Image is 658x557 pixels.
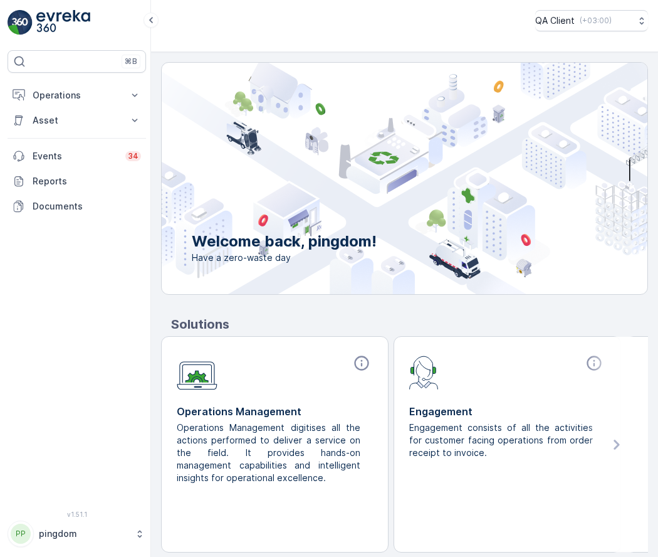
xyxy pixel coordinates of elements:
a: Reports [8,169,146,194]
p: QA Client [535,14,575,27]
p: Solutions [171,315,648,334]
span: Have a zero-waste day [192,252,377,264]
p: Operations Management digitises all the actions performed to deliver a service on the field. It p... [177,422,363,484]
p: Welcome back, pingdom! [192,231,377,252]
p: Operations Management [177,404,373,419]
p: Asset [33,114,121,127]
img: logo [8,10,33,35]
a: Events34 [8,144,146,169]
button: PPpingdom [8,521,146,547]
p: Engagement consists of all the activities for customer facing operations from order receipt to in... [409,422,595,459]
div: PP [11,524,31,544]
img: city illustration [105,63,647,294]
a: Documents [8,194,146,219]
p: Reports [33,175,141,188]
p: Engagement [409,404,605,419]
p: ⌘B [125,56,137,66]
p: ( +03:00 ) [580,16,612,26]
img: module-icon [409,354,439,390]
button: Operations [8,83,146,108]
button: QA Client(+03:00) [535,10,648,31]
span: v 1.51.1 [8,511,146,518]
img: logo_light-DOdMpM7g.png [36,10,90,35]
p: pingdom [39,528,128,540]
p: Documents [33,200,141,213]
img: module-icon [177,354,217,390]
button: Asset [8,108,146,133]
p: 34 [128,151,138,161]
p: Operations [33,89,121,102]
p: Events [33,150,118,162]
